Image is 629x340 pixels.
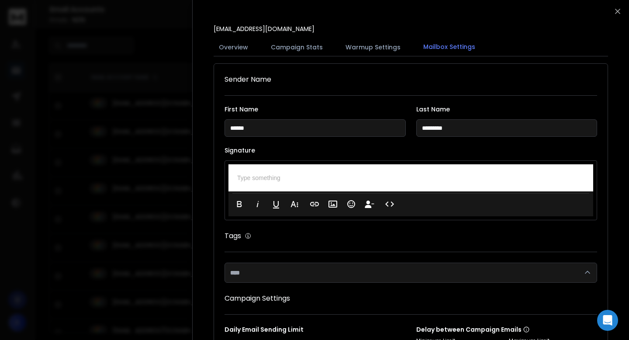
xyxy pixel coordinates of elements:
button: Campaign Stats [266,38,328,57]
p: Delay between Campaign Emails [416,325,598,334]
p: Daily Email Sending Limit [225,325,406,337]
button: Code View [381,195,398,213]
label: First Name [225,106,406,112]
button: Emoticons [343,195,359,213]
label: Signature [225,147,597,153]
h1: Sender Name [225,74,597,85]
button: Insert Link (⌘K) [306,195,323,213]
button: Italic (⌘I) [249,195,266,213]
button: Mailbox Settings [418,37,480,57]
div: Open Intercom Messenger [597,310,618,331]
button: More Text [286,195,303,213]
button: Underline (⌘U) [268,195,284,213]
label: Last Name [416,106,598,112]
button: Insert Image (⌘P) [325,195,341,213]
button: Insert Unsubscribe Link [361,195,378,213]
p: [EMAIL_ADDRESS][DOMAIN_NAME] [214,24,314,33]
button: Warmup Settings [340,38,406,57]
h1: Tags [225,231,241,241]
h1: Campaign Settings [225,293,597,304]
button: Bold (⌘B) [231,195,248,213]
button: Overview [214,38,253,57]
